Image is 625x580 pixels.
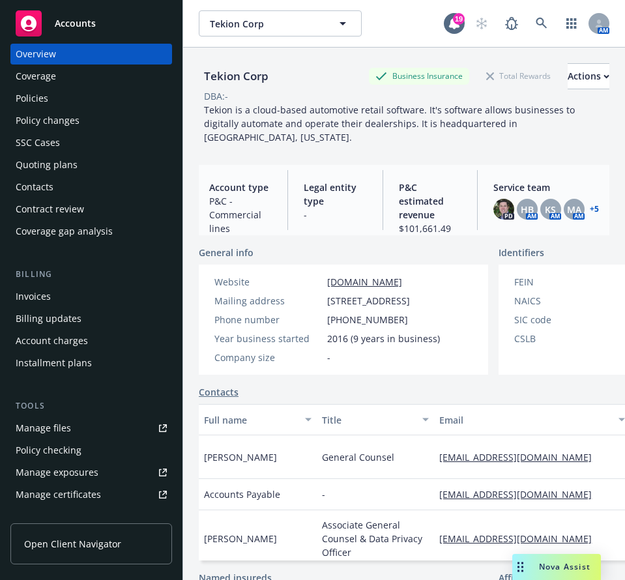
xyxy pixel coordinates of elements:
span: General info [199,246,254,259]
span: 2016 (9 years in business) [327,332,440,345]
div: Phone number [214,313,322,326]
div: Total Rewards [480,68,557,84]
span: [PERSON_NAME] [204,532,277,545]
a: Policies [10,88,172,109]
div: Coverage [16,66,56,87]
button: Full name [199,404,317,435]
span: - [322,487,325,501]
span: Account type [209,181,272,194]
span: KS [545,203,556,216]
a: Quoting plans [10,154,172,175]
a: Manage claims [10,506,172,527]
div: Tools [10,399,172,413]
span: General Counsel [322,450,394,464]
div: Contract review [16,199,84,220]
div: SIC code [514,313,622,326]
a: [EMAIL_ADDRESS][DOMAIN_NAME] [439,532,602,545]
div: Policies [16,88,48,109]
span: HB [521,203,534,216]
span: $101,661.49 [399,222,461,235]
div: SSC Cases [16,132,60,153]
div: Billing [10,268,172,281]
a: Switch app [559,10,585,36]
span: Identifiers [499,246,544,259]
a: Policy checking [10,440,172,461]
div: Manage claims [16,506,81,527]
button: Actions [568,63,609,89]
div: Contacts [16,177,53,197]
div: Coverage gap analysis [16,221,113,242]
a: Policy changes [10,110,172,131]
a: +5 [590,205,599,213]
div: NAICS [514,294,622,308]
div: CSLB [514,332,622,345]
a: Contract review [10,199,172,220]
span: - [327,351,330,364]
div: Invoices [16,286,51,307]
a: Start snowing [469,10,495,36]
div: Website [214,275,322,289]
span: Service team [493,181,599,194]
div: Manage certificates [16,484,101,505]
div: Drag to move [512,554,529,580]
div: Manage files [16,418,71,439]
span: Tekion is a cloud-based automotive retail software. It's software allows businesses to digitally ... [204,104,577,143]
img: photo [493,199,514,220]
a: Overview [10,44,172,65]
a: Contacts [10,177,172,197]
div: Manage exposures [16,462,98,483]
div: Quoting plans [16,154,78,175]
a: [EMAIL_ADDRESS][DOMAIN_NAME] [439,488,602,500]
span: [PERSON_NAME] [204,450,277,464]
a: Installment plans [10,353,172,373]
div: Policy checking [16,440,81,461]
div: Policy changes [16,110,80,131]
a: [DOMAIN_NAME] [327,276,402,288]
div: Actions [568,64,609,89]
div: 19 [453,13,465,25]
span: Associate General Counsel & Data Privacy Officer [322,518,429,559]
a: Coverage gap analysis [10,221,172,242]
div: Full name [204,413,297,427]
div: DBA: - [204,89,228,103]
div: Email [439,413,611,427]
span: Nova Assist [539,561,590,572]
div: Title [322,413,415,427]
button: Title [317,404,435,435]
a: Report a Bug [499,10,525,36]
button: Tekion Corp [199,10,362,36]
span: P&C estimated revenue [399,181,461,222]
a: Search [529,10,555,36]
a: Contacts [199,385,239,399]
a: Accounts [10,5,172,42]
button: Nova Assist [512,554,601,580]
div: Company size [214,351,322,364]
a: Manage files [10,418,172,439]
div: FEIN [514,275,622,289]
div: Overview [16,44,56,65]
div: Account charges [16,330,88,351]
span: Accounts Payable [204,487,280,501]
div: Billing updates [16,308,81,329]
a: Invoices [10,286,172,307]
span: Accounts [55,18,96,29]
a: [EMAIL_ADDRESS][DOMAIN_NAME] [439,451,602,463]
a: Billing updates [10,308,172,329]
a: Account charges [10,330,172,351]
div: Year business started [214,332,322,345]
div: Installment plans [16,353,92,373]
a: Coverage [10,66,172,87]
div: Business Insurance [369,68,469,84]
span: Open Client Navigator [24,537,121,551]
a: Manage certificates [10,484,172,505]
span: Legal entity type [304,181,366,208]
div: Mailing address [214,294,322,308]
span: P&C - Commercial lines [209,194,272,235]
a: Manage exposures [10,462,172,483]
span: MA [567,203,581,216]
span: [STREET_ADDRESS] [327,294,410,308]
span: [PHONE_NUMBER] [327,313,408,326]
a: SSC Cases [10,132,172,153]
div: Tekion Corp [199,68,274,85]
